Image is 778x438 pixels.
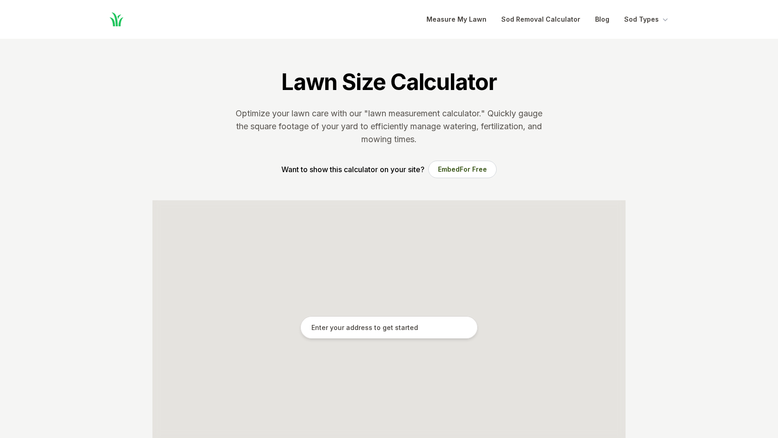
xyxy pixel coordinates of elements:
[428,161,497,178] button: EmbedFor Free
[501,14,580,25] a: Sod Removal Calculator
[234,107,544,146] p: Optimize your lawn care with our "lawn measurement calculator." Quickly gauge the square footage ...
[624,14,670,25] button: Sod Types
[426,14,486,25] a: Measure My Lawn
[460,165,487,173] span: For Free
[595,14,609,25] a: Blog
[281,68,497,96] h1: Lawn Size Calculator
[300,316,478,339] input: Enter your address to get started
[281,164,425,175] p: Want to show this calculator on your site?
